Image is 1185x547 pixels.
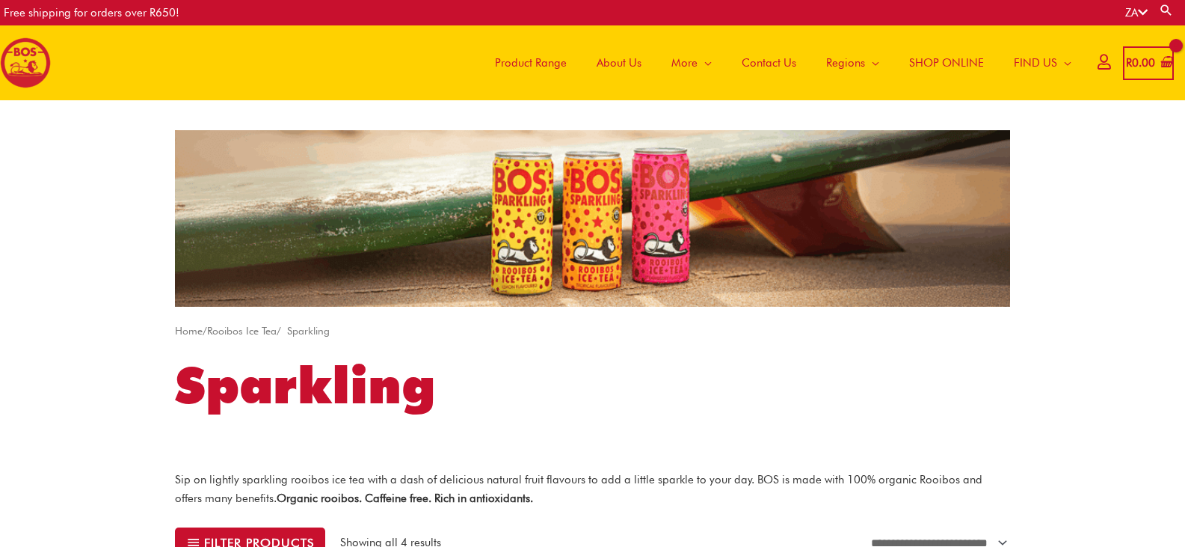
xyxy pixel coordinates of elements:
nav: Site Navigation [469,25,1086,100]
strong: Organic rooibos. Caffeine free. Rich in antioxidants. [277,492,533,505]
a: Contact Us [727,25,811,100]
span: About Us [597,40,641,85]
a: Product Range [480,25,582,100]
a: ZA [1125,6,1148,19]
a: Rooibos Ice Tea [207,325,277,337]
a: Search button [1159,3,1174,17]
span: FIND US [1014,40,1057,85]
span: More [671,40,698,85]
a: Home [175,325,203,337]
a: View Shopping Cart, empty [1123,46,1174,80]
a: Regions [811,25,894,100]
p: Sip on lightly sparkling rooibos ice tea with a dash of delicious natural fruit flavours to add a... [175,471,1010,508]
span: Product Range [495,40,567,85]
span: SHOP ONLINE [909,40,984,85]
nav: Breadcrumb [175,322,1010,340]
img: sa website cateogry banner sparkling [175,130,1010,307]
span: Regions [826,40,865,85]
bdi: 0.00 [1126,56,1155,70]
a: SHOP ONLINE [894,25,999,100]
a: About Us [582,25,656,100]
span: R [1126,56,1132,70]
h1: Sparkling [175,350,1010,421]
span: Contact Us [742,40,796,85]
a: More [656,25,727,100]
